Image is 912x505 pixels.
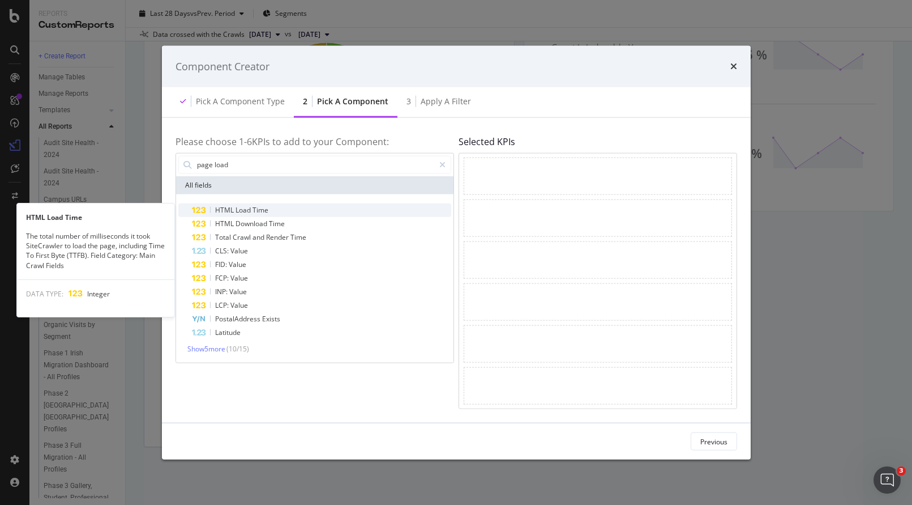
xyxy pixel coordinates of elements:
iframe: Intercom live chat [874,466,901,494]
span: Time [269,218,285,228]
span: Time [252,205,268,214]
span: Download [236,218,269,228]
div: 3 [406,96,411,107]
h4: Selected KPIs [459,137,737,147]
span: Value [230,245,248,255]
div: Component Creator [175,59,269,74]
span: CLS: [215,245,230,255]
span: FCP: [215,273,230,282]
span: Latitude [215,327,241,337]
span: Value [230,300,248,309]
div: Pick a Component [317,96,388,107]
span: Value [229,259,246,269]
span: PostalAddress [215,313,262,323]
span: LCP: [215,300,230,309]
span: Crawl [233,232,252,241]
span: ( 10 / 15 ) [226,343,249,353]
div: Pick a Component type [196,96,285,107]
h4: Please choose 1- 6 KPIs to add to your Component: [175,137,454,147]
span: Integer [87,289,110,299]
span: Value [229,286,247,296]
input: Search by field name [196,156,434,173]
div: Previous [700,436,727,446]
div: modal [162,45,751,460]
button: Previous [691,432,737,451]
span: Time [290,232,306,241]
span: FID: [215,259,229,269]
span: and [252,232,266,241]
span: Total [215,232,233,241]
span: HTML [215,218,236,228]
span: Show 5 more [187,343,225,353]
div: 2 [303,96,307,107]
div: times [730,59,737,74]
span: Exists [262,313,280,323]
div: Apply a Filter [421,96,471,107]
div: The total number of milliseconds it took SiteCrawler to load the page, including Time To First By... [17,231,174,270]
div: All fields [176,176,453,194]
span: Load [236,205,252,214]
span: Render [266,232,290,241]
span: 3 [897,466,906,476]
span: INP: [215,286,229,296]
span: DATA TYPE: [26,289,63,299]
div: HTML Load Time [17,213,174,222]
span: Value [230,273,248,282]
span: HTML [215,205,236,214]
